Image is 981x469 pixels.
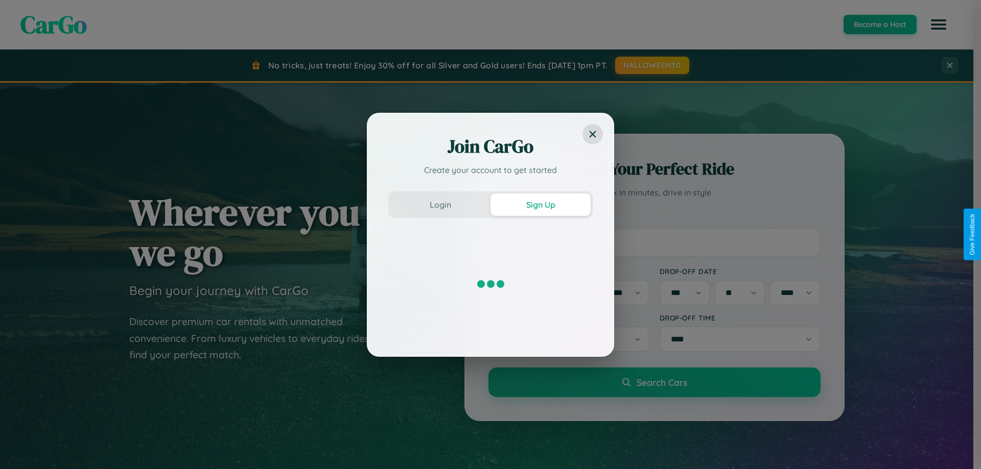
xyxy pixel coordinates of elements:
button: Login [390,193,491,216]
p: Create your account to get started [388,164,593,176]
iframe: Intercom live chat [10,434,35,459]
h2: Join CarGo [388,134,593,159]
div: Give Feedback [969,214,976,255]
button: Sign Up [491,193,591,216]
